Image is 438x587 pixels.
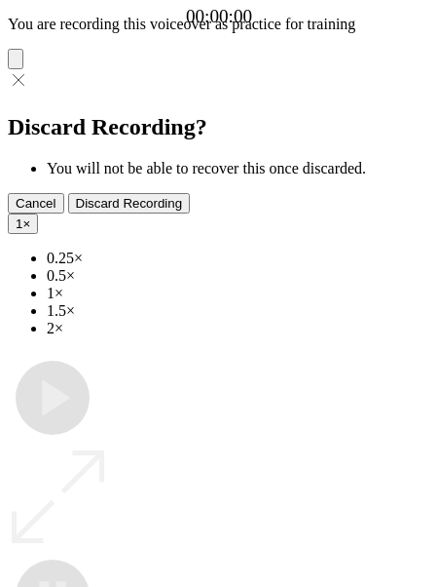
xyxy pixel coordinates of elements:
li: 0.5× [47,267,430,285]
button: Cancel [8,193,64,214]
li: 2× [47,320,430,337]
button: 1× [8,214,38,234]
li: 0.25× [47,250,430,267]
li: You will not be able to recover this once discarded. [47,160,430,177]
li: 1× [47,285,430,302]
button: Discard Recording [68,193,191,214]
a: 00:00:00 [186,6,252,27]
p: You are recording this voiceover as practice for training [8,16,430,33]
li: 1.5× [47,302,430,320]
h2: Discard Recording? [8,114,430,140]
span: 1 [16,216,22,231]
